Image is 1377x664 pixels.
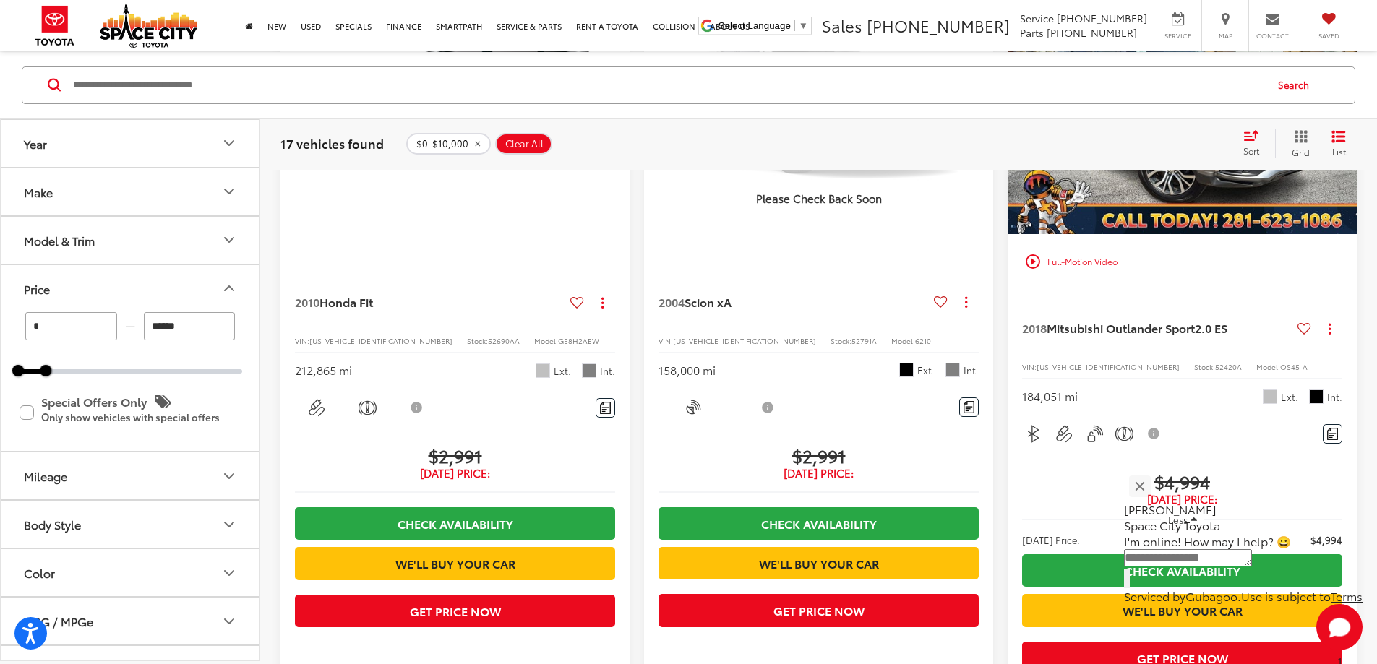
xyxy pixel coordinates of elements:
span: OS45-A [1280,361,1308,372]
span: $4,994 [1022,470,1342,492]
span: $0-$10,000 [416,137,468,149]
input: minimum Buy price [25,311,117,340]
span: Model: [1256,361,1280,372]
button: Comments [959,397,979,417]
p: Only show vehicles with special offers [41,412,241,422]
div: MPG / MPGe [24,614,93,628]
img: Emergency Brake Assist [359,399,377,417]
span: 6210 [915,335,931,346]
div: Price [220,280,238,297]
span: 2018 [1022,319,1047,336]
div: Color [220,564,238,581]
span: Ext. [1281,390,1298,404]
button: Actions [590,290,615,315]
img: Comments [1327,428,1339,440]
div: 184,051 mi [1022,388,1078,405]
span: dropdown dots [965,296,967,308]
span: Int. [600,364,615,378]
span: VIN: [659,335,673,346]
span: Black [1309,389,1324,404]
span: Contact [1256,31,1289,40]
button: ColorColor [1,549,261,596]
div: Make [24,184,53,198]
div: Year [24,136,47,150]
span: Stock: [1194,361,1215,372]
button: MileageMileage [1,452,261,499]
span: Black Sand Pearl [899,363,914,377]
span: $2,991 [295,444,615,466]
img: Keyless Entry [1086,425,1104,443]
span: 17 vehicles found [280,134,384,151]
span: List [1331,145,1346,157]
div: Mileage [24,469,67,483]
a: Check Availability [1022,554,1342,587]
button: Actions [1317,316,1342,341]
button: Clear All [495,132,552,154]
button: PricePrice [1,264,261,311]
div: 158,000 mi [659,362,716,379]
span: Storm Silver Metallic [536,363,550,378]
div: Price [24,281,50,295]
div: Color [24,566,55,579]
span: Ext. [917,363,935,377]
img: Comments [964,401,975,413]
span: — [121,319,140,332]
span: Sales [822,14,862,37]
img: Comments [600,402,612,414]
span: Int. [1327,390,1342,404]
button: Toggle Chat Window [1316,604,1363,650]
label: Special Offers Only [20,389,241,436]
span: VIN: [295,335,309,346]
span: Gray [582,363,596,378]
img: Satellite Radio [685,398,703,416]
span: Alloy Silver Metallic [1263,389,1277,404]
button: remove 0-10000 [406,132,491,154]
img: Bluetooth® [1025,425,1043,443]
img: Space City Toyota [100,3,197,48]
button: Select sort value [1236,129,1275,158]
span: [DATE] Price: [1022,492,1342,506]
span: 2004 [659,293,685,310]
a: Check Availability [295,507,615,540]
button: Get Price Now [659,594,979,626]
span: Dark Charcoal [945,363,960,377]
button: Body StyleBody Style [1,501,261,548]
button: Less [1161,506,1204,533]
button: MakeMake [1,168,261,215]
div: 212,865 mi [295,362,352,379]
span: $2,991 [659,444,979,466]
span: [PHONE_NUMBER] [1057,11,1147,25]
span: 2.0 ES [1195,319,1227,336]
input: maximum Buy price [144,311,236,340]
span: Less [1168,513,1188,526]
span: 2010 [295,293,319,310]
div: Mileage [220,467,238,484]
span: [DATE] Price: [295,466,615,480]
button: View Disclaimer [734,392,803,423]
span: [DATE] Price: [659,466,979,480]
span: Int. [964,363,979,377]
button: Comments [1323,424,1342,444]
img: Aux Input [1055,425,1073,443]
span: Ext. [554,364,571,378]
span: Service [1020,11,1054,25]
span: Parts [1020,25,1044,40]
a: 2010Honda Fit [295,294,565,310]
span: ▼ [799,20,808,31]
button: View Disclaimer [395,392,439,423]
button: YearYear [1,119,261,166]
span: [US_VEHICLE_IDENTIFICATION_NUMBER] [309,335,452,346]
span: Clear All [505,137,544,149]
button: MPG / MPGeMPG / MPGe [1,598,261,644]
span: Stock: [467,335,488,346]
span: [DATE] Price: [1022,533,1080,547]
button: Model & TrimModel & Trim [1,216,261,263]
span: Model: [891,335,915,346]
input: Search by Make, Model, or Keyword [72,67,1264,102]
span: [PHONE_NUMBER] [867,14,1010,37]
span: $4,994 [1310,533,1342,547]
span: Map [1209,31,1241,40]
img: Aux Input [308,399,326,417]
